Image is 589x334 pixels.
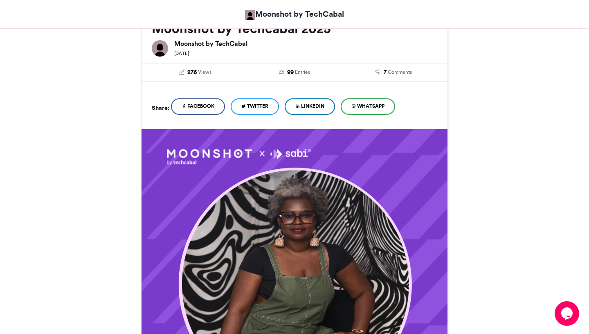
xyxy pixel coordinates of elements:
span: 7 [384,68,387,77]
span: Comments [388,68,412,76]
a: 7 Comments [350,68,437,77]
a: LinkedIn [285,98,335,115]
a: Moonshot by TechCabal [245,8,344,20]
iframe: chat widget [555,301,581,326]
span: Entries [295,68,310,76]
h6: Moonshot by TechCabal [174,40,437,47]
img: Moonshot by TechCabal [245,10,255,20]
span: Views [198,68,211,76]
img: Moonshot by TechCabal [152,40,168,57]
span: 99 [287,68,294,77]
h2: Moonshot by Techcabal 2025 [152,21,437,36]
span: Twitter [247,102,268,110]
span: 276 [187,68,197,77]
a: 276 Views [152,68,239,77]
a: 99 Entries [251,68,338,77]
span: LinkedIn [301,102,324,110]
a: Twitter [231,98,279,115]
a: Facebook [171,98,225,115]
span: WhatsApp [357,102,384,110]
span: Facebook [187,102,214,110]
a: WhatsApp [341,98,395,115]
h5: Share: [152,102,169,113]
small: [DATE] [174,50,189,56]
